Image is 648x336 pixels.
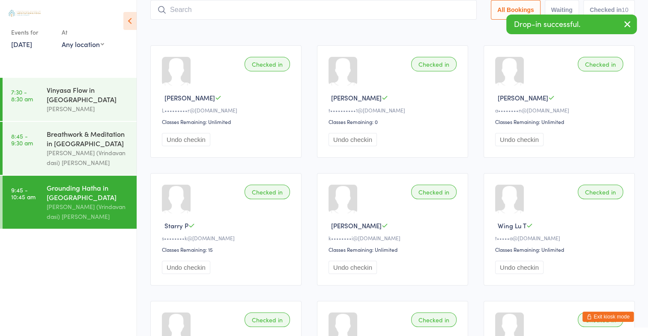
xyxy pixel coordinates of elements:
div: [PERSON_NAME] (Vrindavan dasi) [PERSON_NAME] [47,202,129,221]
span: [PERSON_NAME] [498,93,548,102]
div: Checked in [578,57,623,71]
a: 9:45 -10:45 amGrounding Hatha in [GEOGRAPHIC_DATA][PERSON_NAME] (Vrindavan dasi) [PERSON_NAME] [3,176,137,229]
div: Classes Remaining: Unlimited [328,246,459,253]
div: Classes Remaining: Unlimited [495,118,626,125]
div: Checked in [245,57,290,71]
button: Undo checkin [328,133,377,146]
span: Wing Lu T [498,221,526,230]
div: a••••••••n@[DOMAIN_NAME] [495,106,626,114]
div: Vinyasa Flow in [GEOGRAPHIC_DATA] [47,85,129,104]
div: Any location [62,39,104,49]
span: [PERSON_NAME] [331,221,382,230]
div: Grounding Hatha in [GEOGRAPHIC_DATA] [47,183,129,202]
a: [DATE] [11,39,32,49]
div: 10 [621,6,628,13]
div: Checked in [578,185,623,199]
div: [PERSON_NAME] [47,104,129,114]
button: Undo checkin [162,133,210,146]
div: Drop-in successful. [506,15,637,34]
div: Events for [11,25,53,39]
time: 9:45 - 10:45 am [11,186,36,200]
time: 7:30 - 8:30 am [11,88,33,102]
div: Classes Remaining: Unlimited [495,246,626,253]
div: Classes Remaining: Unlimited [162,118,293,125]
div: Breathwork & Meditation in [GEOGRAPHIC_DATA] [47,129,129,148]
button: Undo checkin [495,133,543,146]
div: Checked in [411,57,457,71]
div: t•••••a@[DOMAIN_NAME] [495,234,626,242]
div: Checked in [411,185,457,199]
img: Australian School of Meditation & Yoga (Gold Coast) [9,10,41,17]
div: Checked in [578,312,623,327]
span: [PERSON_NAME] [331,93,382,102]
button: Undo checkin [495,261,543,274]
div: t••••••••••1@[DOMAIN_NAME] [328,106,459,114]
div: Checked in [245,185,290,199]
time: 8:45 - 9:30 am [11,133,33,146]
a: 8:45 -9:30 amBreathwork & Meditation in [GEOGRAPHIC_DATA][PERSON_NAME] (Vrindavan dasi) [PERSON_N... [3,122,137,175]
div: Checked in [245,312,290,327]
div: Classes Remaining: 15 [162,246,293,253]
a: 7:30 -8:30 amVinyasa Flow in [GEOGRAPHIC_DATA][PERSON_NAME] [3,78,137,121]
div: s••••••••k@[DOMAIN_NAME] [162,234,293,242]
span: [PERSON_NAME] [164,93,215,102]
div: k••••••••i@[DOMAIN_NAME] [328,234,459,242]
div: L•••••••••r@[DOMAIN_NAME] [162,106,293,114]
div: At [62,25,104,39]
button: Undo checkin [328,261,377,274]
div: Checked in [411,312,457,327]
span: Starry P [164,221,188,230]
div: Classes Remaining: 0 [328,118,459,125]
button: Exit kiosk mode [582,312,634,322]
button: Undo checkin [162,261,210,274]
div: [PERSON_NAME] (Vrindavan dasi) [PERSON_NAME] [47,148,129,168]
